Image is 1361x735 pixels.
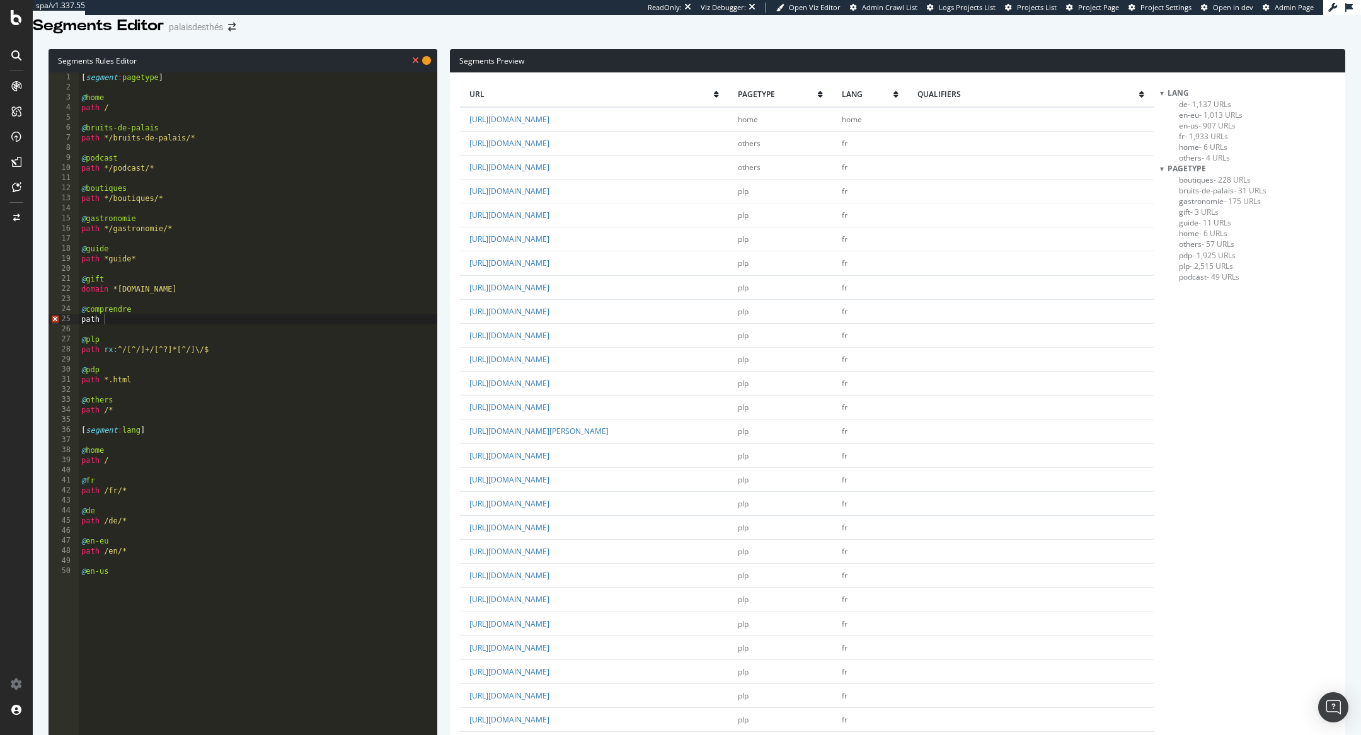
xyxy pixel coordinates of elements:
[1199,110,1243,120] span: - 1,013 URLs
[842,642,847,653] span: fr
[469,450,549,461] a: [URL][DOMAIN_NAME]
[842,690,847,701] span: fr
[842,330,847,341] span: fr
[738,666,749,677] span: plp
[49,556,79,566] div: 49
[738,89,818,100] span: pagetype
[738,402,749,413] span: plp
[469,234,549,244] a: [URL][DOMAIN_NAME]
[1168,163,1206,174] span: pagetype
[842,282,847,293] span: fr
[49,304,79,314] div: 24
[842,498,847,509] span: fr
[49,143,79,153] div: 8
[49,375,79,385] div: 31
[648,3,682,13] div: ReadOnly:
[1179,152,1230,163] span: Click to filter lang on others
[1185,131,1228,142] span: - 1,933 URLs
[1179,142,1227,152] span: Click to filter lang on home
[49,203,79,214] div: 14
[1190,261,1233,271] span: - 2,515 URLs
[1017,3,1057,12] span: Projects List
[1066,3,1119,13] a: Project Page
[49,435,79,445] div: 37
[842,162,847,173] span: fr
[862,3,917,12] span: Admin Crawl List
[49,264,79,274] div: 20
[738,522,749,533] span: plp
[33,15,164,37] div: Segments Editor
[49,173,79,183] div: 11
[469,89,714,100] span: url
[738,378,749,389] span: plp
[469,618,549,629] a: [URL][DOMAIN_NAME]
[1198,217,1231,228] span: - 11 URLs
[49,455,79,465] div: 39
[1190,207,1219,217] span: - 3 URLs
[1168,88,1189,98] span: lang
[738,450,749,461] span: plp
[1005,3,1057,13] a: Projects List
[49,274,79,284] div: 21
[49,526,79,536] div: 46
[469,210,549,220] a: [URL][DOMAIN_NAME]
[1202,152,1230,163] span: - 4 URLs
[1179,131,1228,142] span: Click to filter lang on fr
[1207,271,1239,282] span: - 49 URLs
[469,690,549,701] a: [URL][DOMAIN_NAME]
[842,138,847,149] span: fr
[1179,196,1261,207] span: Click to filter pagetype on gastronomie
[842,258,847,268] span: fr
[49,365,79,375] div: 30
[701,3,746,13] div: Viz Debugger:
[738,138,761,149] span: others
[738,474,749,485] span: plp
[49,566,79,576] div: 50
[789,3,841,12] span: Open Viz Editor
[842,522,847,533] span: fr
[49,72,79,83] div: 1
[49,445,79,455] div: 38
[49,244,79,254] div: 18
[469,522,549,533] a: [URL][DOMAIN_NAME]
[738,690,749,701] span: plp
[49,476,79,486] div: 41
[49,345,79,355] div: 28
[738,546,749,557] span: plp
[1179,261,1233,271] span: Click to filter pagetype on plp
[49,214,79,224] div: 15
[1179,239,1234,249] span: Click to filter pagetype on others
[738,570,749,581] span: plp
[49,405,79,415] div: 34
[1179,174,1251,185] span: Click to filter pagetype on boutiques
[469,138,549,149] a: [URL][DOMAIN_NAME]
[1179,271,1239,282] span: Click to filter pagetype on podcast
[469,666,549,677] a: [URL][DOMAIN_NAME]
[49,395,79,405] div: 33
[49,355,79,365] div: 29
[1179,207,1219,217] span: Click to filter pagetype on gift
[1198,120,1236,131] span: - 907 URLs
[738,426,749,436] span: plp
[1213,3,1253,12] span: Open in dev
[776,3,841,13] a: Open Viz Editor
[738,618,749,629] span: plp
[1179,185,1266,196] span: Click to filter pagetype on bruits-de-palais
[842,426,847,436] span: fr
[842,594,847,605] span: fr
[842,618,847,629] span: fr
[469,114,549,125] a: [URL][DOMAIN_NAME]
[49,516,79,526] div: 45
[469,186,549,197] a: [URL][DOMAIN_NAME]
[1202,239,1234,249] span: - 57 URLs
[469,642,549,653] a: [URL][DOMAIN_NAME]
[738,642,749,653] span: plp
[49,486,79,496] div: 42
[469,258,549,268] a: [URL][DOMAIN_NAME]
[49,254,79,264] div: 19
[49,49,437,72] div: Segments Rules Editor
[1188,99,1231,110] span: - 1,137 URLs
[1179,250,1236,261] span: Click to filter pagetype on pdp
[1224,196,1261,207] span: - 175 URLs
[49,546,79,556] div: 48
